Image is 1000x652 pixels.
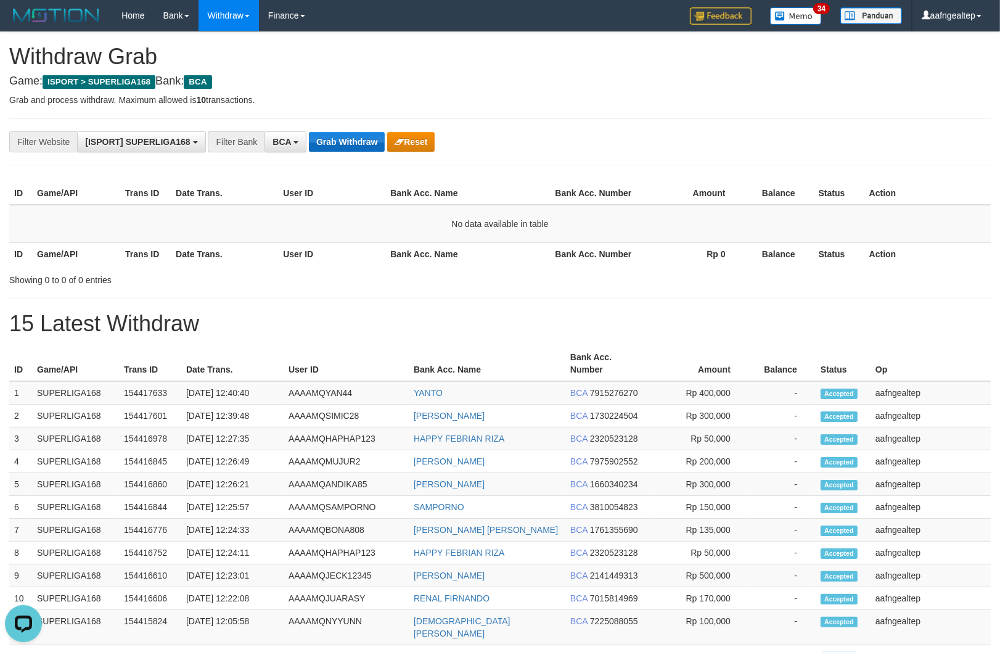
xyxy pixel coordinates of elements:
td: SUPERLIGA168 [32,564,119,587]
td: 154416844 [119,496,181,519]
span: Accepted [821,594,858,605]
img: MOTION_logo.png [9,6,103,25]
th: Balance [744,182,814,205]
a: [PERSON_NAME] [414,456,485,466]
span: BCA [570,525,588,535]
span: BCA [184,75,211,89]
span: BCA [570,616,588,626]
th: Game/API [32,182,120,205]
span: Copy 7915276270 to clipboard [590,388,638,398]
h4: Game: Bank: [9,75,991,88]
th: User ID [278,182,385,205]
td: - [749,427,816,450]
th: Trans ID [120,182,171,205]
span: BCA [273,137,291,147]
td: AAAAMQSIMIC28 [284,405,409,427]
th: User ID [278,242,385,265]
span: BCA [570,479,588,489]
span: BCA [570,434,588,444]
td: [DATE] 12:26:49 [181,450,284,473]
td: 154416845 [119,450,181,473]
td: 154415824 [119,610,181,645]
a: HAPPY FEBRIAN RIZA [414,434,505,444]
td: 5 [9,473,32,496]
td: 9 [9,564,32,587]
td: SUPERLIGA168 [32,427,119,450]
td: 154416860 [119,473,181,496]
td: Rp 150,000 [649,496,749,519]
td: [DATE] 12:24:11 [181,542,284,564]
td: AAAAMQHAPHAP123 [284,427,409,450]
span: BCA [570,593,588,603]
button: Open LiveChat chat widget [5,5,42,42]
td: SUPERLIGA168 [32,405,119,427]
span: Accepted [821,617,858,627]
td: [DATE] 12:05:58 [181,610,284,645]
td: Rp 170,000 [649,587,749,610]
span: Accepted [821,457,858,468]
td: aafngealtep [871,450,991,473]
th: Game/API [32,346,119,381]
span: BCA [570,548,588,558]
img: Button%20Memo.svg [770,7,822,25]
td: AAAAMQJUARASY [284,587,409,610]
td: 4 [9,450,32,473]
span: Copy 2320523128 to clipboard [590,434,638,444]
div: Showing 0 to 0 of 0 entries [9,269,408,286]
td: 154416776 [119,519,181,542]
a: [PERSON_NAME] [414,411,485,421]
td: SUPERLIGA168 [32,542,119,564]
td: - [749,519,816,542]
td: [DATE] 12:25:57 [181,496,284,519]
span: Accepted [821,411,858,422]
span: Copy 7975902552 to clipboard [590,456,638,466]
td: aafngealtep [871,587,991,610]
th: Action [864,242,991,265]
a: [DEMOGRAPHIC_DATA][PERSON_NAME] [414,616,510,638]
th: Date Trans. [181,346,284,381]
td: SUPERLIGA168 [32,381,119,405]
td: AAAAMQYAN44 [284,381,409,405]
a: SAMPORNO [414,502,464,512]
div: Filter Website [9,131,77,152]
td: AAAAMQJECK12345 [284,564,409,587]
span: Accepted [821,480,858,490]
td: 154416978 [119,427,181,450]
a: [PERSON_NAME] [414,571,485,580]
a: [PERSON_NAME] [414,479,485,489]
td: 3 [9,427,32,450]
button: [ISPORT] SUPERLIGA168 [77,131,205,152]
span: Copy 1730224504 to clipboard [590,411,638,421]
h1: 15 Latest Withdraw [9,312,991,336]
td: SUPERLIGA168 [32,450,119,473]
span: BCA [570,571,588,580]
a: HAPPY FEBRIAN RIZA [414,548,505,558]
td: - [749,496,816,519]
td: aafngealtep [871,427,991,450]
td: 8 [9,542,32,564]
th: Bank Acc. Number [550,242,638,265]
td: 154416606 [119,587,181,610]
td: SUPERLIGA168 [32,610,119,645]
td: - [749,450,816,473]
a: RENAL FIRNANDO [414,593,490,603]
td: AAAAMQMUJUR2 [284,450,409,473]
td: - [749,381,816,405]
td: [DATE] 12:27:35 [181,427,284,450]
td: Rp 300,000 [649,405,749,427]
td: Rp 100,000 [649,610,749,645]
th: Game/API [32,242,120,265]
td: AAAAMQSAMPORNO [284,496,409,519]
td: 7 [9,519,32,542]
th: User ID [284,346,409,381]
span: Accepted [821,434,858,445]
td: 154417633 [119,381,181,405]
td: 154417601 [119,405,181,427]
th: Bank Acc. Number [565,346,649,381]
td: 154416610 [119,564,181,587]
td: - [749,610,816,645]
th: Date Trans. [171,182,278,205]
span: Copy 1761355690 to clipboard [590,525,638,535]
th: Balance [749,346,816,381]
td: aafngealtep [871,496,991,519]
